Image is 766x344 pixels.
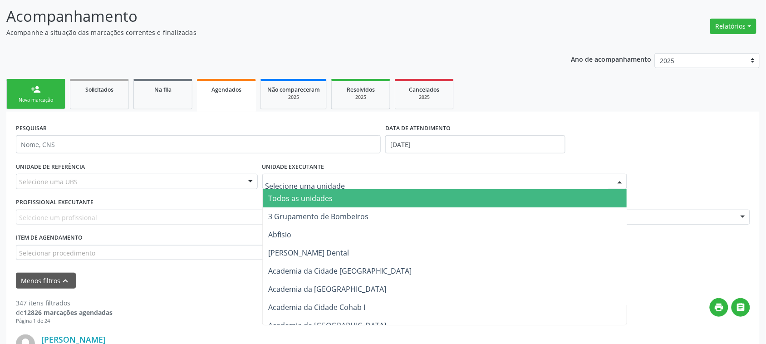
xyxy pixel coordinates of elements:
input: Nome, CNS [16,135,381,153]
span: Academia da [GEOGRAPHIC_DATA] [268,284,386,294]
span: Não compareceram [267,86,320,93]
p: Acompanhe a situação das marcações correntes e finalizadas [6,28,534,37]
input: Selecione uma unidade [265,177,609,195]
span: Selecione uma UBS [19,177,78,187]
div: person_add [31,84,41,94]
span: Solicitados [85,86,113,93]
label: UNIDADE DE REFERÊNCIA [16,160,85,174]
label: Item de agendamento [16,231,83,245]
p: Acompanhamento [6,5,534,28]
div: 347 itens filtrados [16,298,113,308]
div: Nova marcação [13,97,59,103]
label: PESQUISAR [16,121,47,135]
div: de [16,308,113,317]
span: Todos as unidades [268,193,333,203]
span: Selecionar procedimento [19,248,95,258]
label: PROFISSIONAL EXECUTANTE [16,196,93,210]
span: Cancelados [409,86,440,93]
span: Resolvidos [347,86,375,93]
div: Página 1 de 24 [16,317,113,325]
span: Agendados [211,86,241,93]
span: 3 Grupamento de Bombeiros [268,211,368,221]
span: [PERSON_NAME] Dental [268,248,349,258]
span: Abfisio [268,230,291,240]
span: Na fila [154,86,172,93]
span: Academia da Cidade [GEOGRAPHIC_DATA] [268,266,412,276]
button:  [732,298,750,317]
i: print [714,302,724,312]
div: 2025 [338,94,383,101]
span: Academia da [GEOGRAPHIC_DATA] [268,320,386,330]
label: UNIDADE EXECUTANTE [262,160,324,174]
button: Relatórios [710,19,756,34]
span: Academia da Cidade Cohab I [268,302,365,312]
button: print [710,298,728,317]
strong: 12826 marcações agendadas [24,308,113,317]
i:  [736,302,746,312]
button: Menos filtroskeyboard_arrow_up [16,273,76,289]
div: 2025 [267,94,320,101]
div: 2025 [402,94,447,101]
p: Ano de acompanhamento [571,53,652,64]
i: keyboard_arrow_up [61,276,71,286]
input: Selecione um intervalo [385,135,565,153]
label: DATA DE ATENDIMENTO [385,121,451,135]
